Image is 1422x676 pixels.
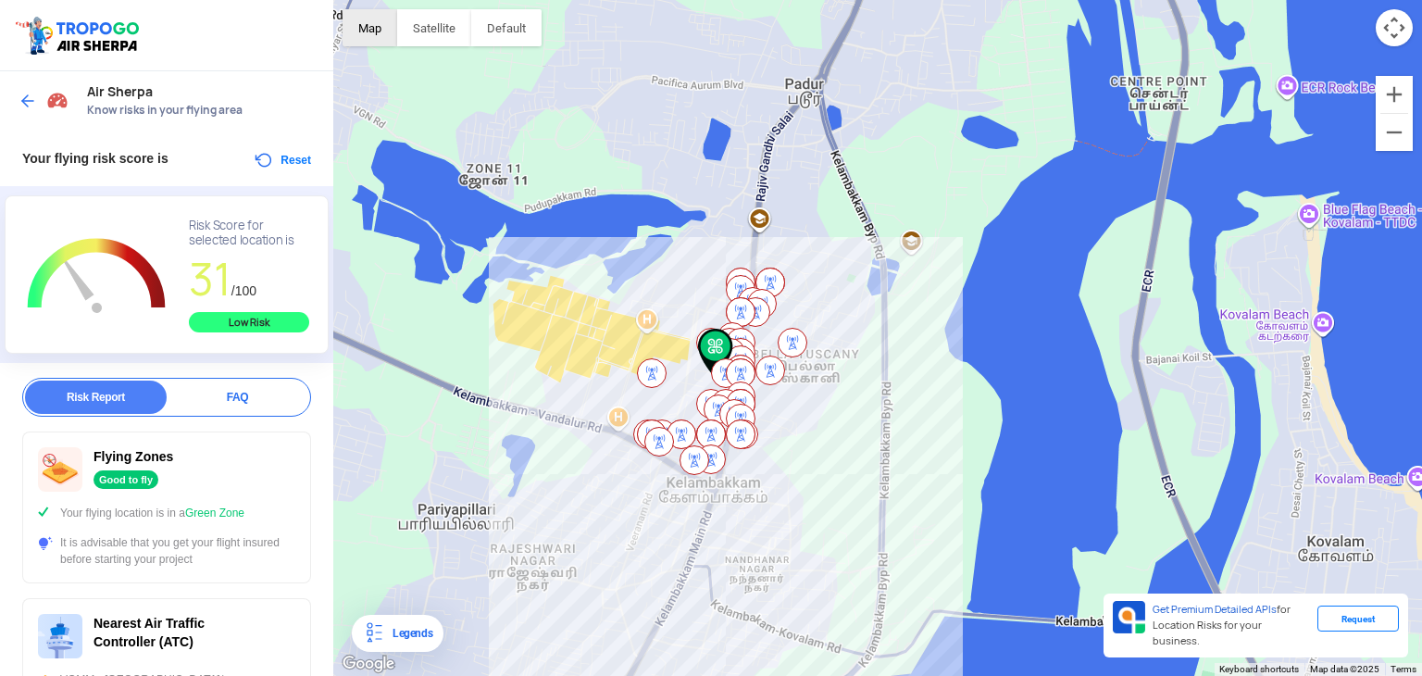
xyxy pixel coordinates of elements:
[1310,664,1379,674] span: Map data ©2025
[1376,76,1413,113] button: Zoom in
[87,84,315,99] span: Air Sherpa
[19,92,37,110] img: ic_arrow_back_blue.svg
[87,103,315,118] span: Know risks in your flying area
[343,9,397,46] button: Show street map
[94,470,158,489] div: Good to fly
[1376,114,1413,151] button: Zoom out
[1317,606,1399,632] div: Request
[1113,601,1145,633] img: Premium APIs
[38,614,82,658] img: ic_atc.svg
[338,652,399,676] a: Open this area in Google Maps (opens a new window)
[231,283,256,298] span: /100
[94,449,173,464] span: Flying Zones
[189,250,231,308] span: 31
[185,507,244,520] span: Green Zone
[167,381,308,414] div: FAQ
[1376,9,1413,46] button: Map camera controls
[14,14,145,56] img: ic_tgdronemaps.svg
[338,652,399,676] img: Google
[94,616,205,649] span: Nearest Air Traffic Controller (ATC)
[22,151,168,166] span: Your flying risk score is
[1391,664,1416,674] a: Terms
[38,534,295,568] div: It is advisable that you get your flight insured before starting your project
[189,312,309,332] div: Low Risk
[189,219,309,248] div: Risk Score for selected location is
[363,622,385,645] img: Legends
[38,447,82,492] img: ic_nofly.svg
[38,505,295,521] div: Your flying location is in a
[1219,663,1299,676] button: Keyboard shortcuts
[46,89,69,111] img: Risk Scores
[385,622,432,645] div: Legends
[19,219,174,335] g: Chart
[25,381,167,414] div: Risk Report
[397,9,471,46] button: Show satellite imagery
[1153,603,1277,616] span: Get Premium Detailed APIs
[1145,601,1317,650] div: for Location Risks for your business.
[253,149,311,171] button: Reset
